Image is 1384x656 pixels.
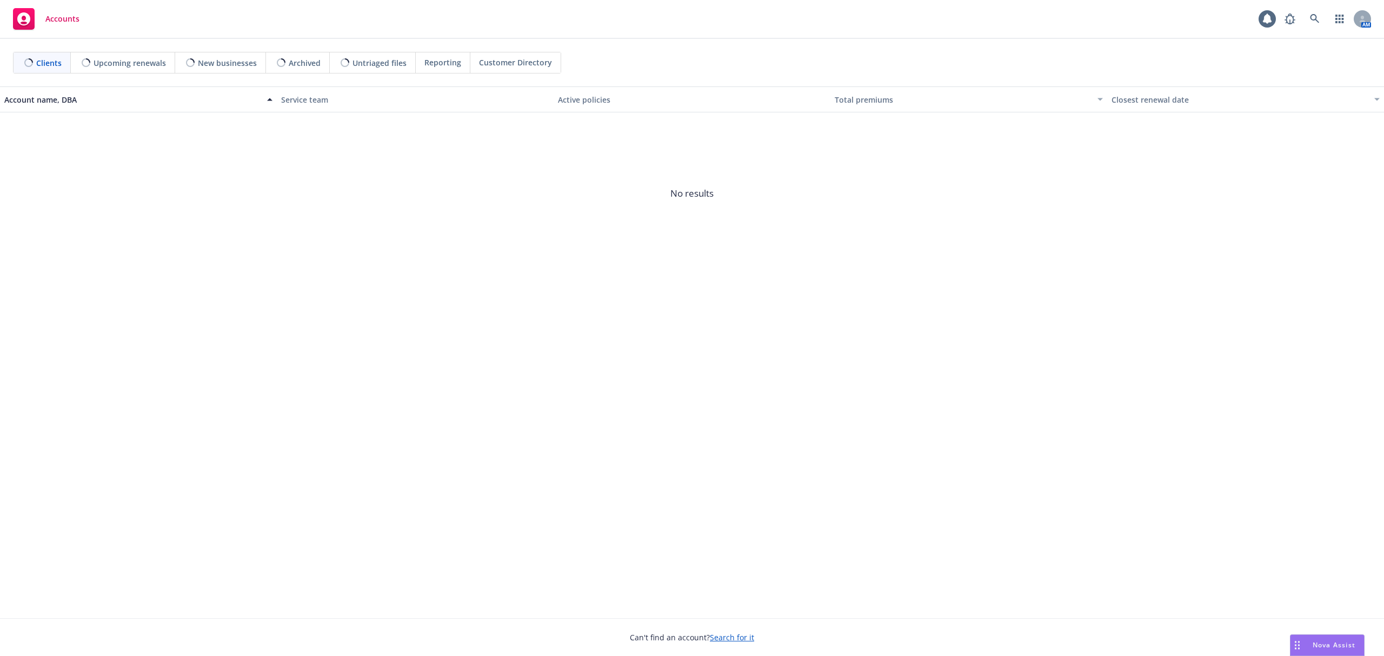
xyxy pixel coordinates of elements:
span: Reporting [424,57,461,68]
button: Total premiums [830,86,1107,112]
div: Service team [281,94,549,105]
a: Switch app [1329,8,1350,30]
div: Active policies [558,94,826,105]
a: Report a Bug [1279,8,1301,30]
div: Drag to move [1290,635,1304,655]
span: Can't find an account? [630,632,754,643]
button: Closest renewal date [1107,86,1384,112]
div: Closest renewal date [1112,94,1368,105]
span: Nova Assist [1313,640,1355,650]
span: Clients [36,57,62,69]
button: Nova Assist [1290,634,1365,656]
div: Account name, DBA [4,94,261,105]
div: Total premiums [835,94,1091,105]
button: Service team [277,86,554,112]
button: Active policies [554,86,830,112]
a: Search [1304,8,1326,30]
span: Accounts [45,15,79,23]
span: Customer Directory [479,57,552,68]
a: Accounts [9,4,84,34]
span: New businesses [198,57,257,69]
span: Archived [289,57,321,69]
a: Search for it [710,632,754,642]
span: Upcoming renewals [94,57,166,69]
span: Untriaged files [352,57,407,69]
